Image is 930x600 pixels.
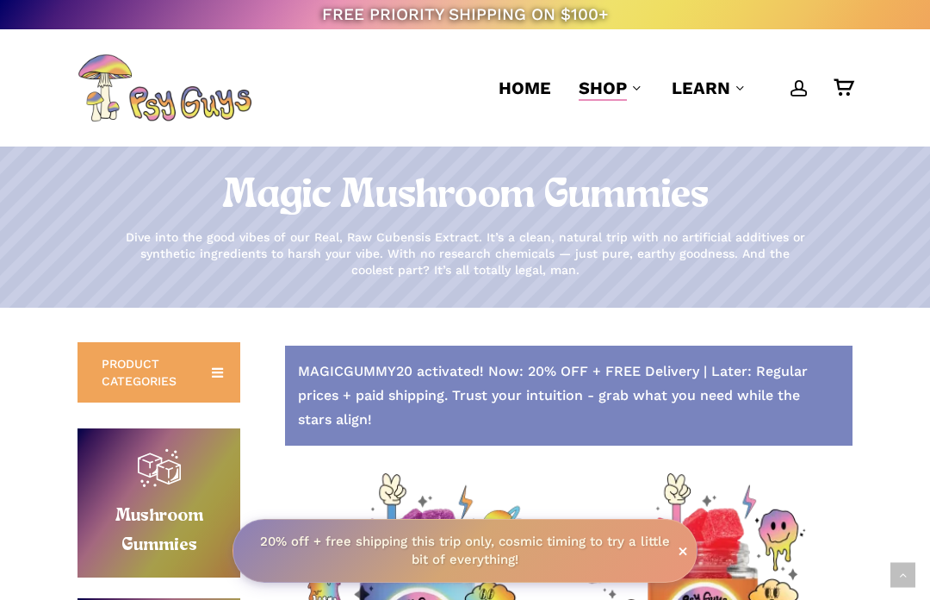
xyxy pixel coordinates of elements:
span: Home [499,78,551,98]
a: Learn [672,76,747,100]
strong: 20% off + free shipping this trip only, cosmic timing to try a little bit of everything! [260,534,670,567]
a: PRODUCT CATEGORIES [77,342,240,403]
div: MAGICGUMMY20 activated! Now: 20% OFF + FREE Delivery | Later: Regular prices + paid shipping. Tru... [285,346,853,446]
p: Dive into the good vibes of our Real, Raw Cubensis Extract. It’s a clean, natural trip with no ar... [121,229,809,278]
span: PRODUCT CATEGORIES [102,355,191,390]
span: Shop [579,78,627,98]
a: Back to top [890,563,915,588]
a: Home [499,76,551,100]
span: × [678,542,688,559]
img: PsyGuys [77,53,251,122]
span: Learn [672,78,730,98]
a: Shop [579,76,644,100]
nav: Main Menu [485,29,852,147]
